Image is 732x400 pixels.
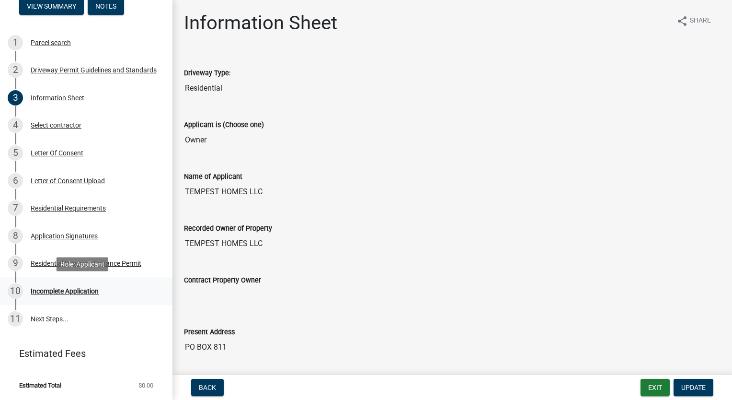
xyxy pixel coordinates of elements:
[184,329,235,336] label: Present Address
[184,225,272,232] label: Recorded Owner of Property
[8,200,23,216] div: 7
[640,379,670,396] button: Exit
[31,260,141,267] div: Residential Driveway Entrance Permit
[31,94,84,101] div: Information Sheet
[8,90,23,106] div: 3
[31,233,98,239] div: Application Signatures
[199,384,216,391] span: Back
[31,122,81,129] div: Select contractor
[19,3,84,11] wm-modal-confirm: Summary
[88,3,124,11] wm-modal-confirm: Notes
[19,382,61,388] span: Estimated Total
[8,228,23,244] div: 8
[676,15,688,27] i: share
[8,62,23,78] div: 2
[31,39,71,46] div: Parcel search
[31,67,157,73] div: Driveway Permit Guidelines and Standards
[8,118,23,133] div: 4
[31,288,99,294] div: Incomplete Application
[674,379,713,396] button: Update
[690,15,711,27] span: Share
[57,257,108,271] div: Role: Applicant
[8,173,23,188] div: 6
[8,145,23,161] div: 5
[184,174,242,180] label: Name of Applicant
[8,256,23,271] div: 9
[184,70,230,77] label: Driveway Type:
[184,12,337,35] h1: Information Sheet
[8,283,23,299] div: 10
[8,344,157,363] a: Estimated Fees
[31,205,106,212] div: Residential Requirements
[669,12,719,30] button: shareShare
[8,311,23,327] div: 11
[681,384,706,391] span: Update
[191,379,224,396] button: Back
[184,277,261,284] label: Contract Property Owner
[138,382,153,388] span: $0.00
[184,122,264,129] label: Applicant is (Choose one)
[31,177,105,184] div: Letter of Consent Upload
[31,150,83,156] div: Letter Of Consent
[8,35,23,50] div: 1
